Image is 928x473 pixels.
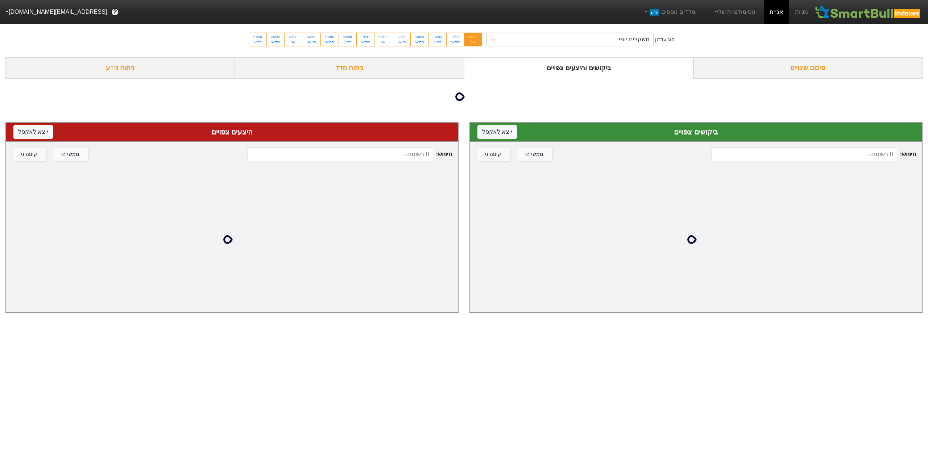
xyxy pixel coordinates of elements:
[113,7,117,17] span: ?
[397,40,406,45] div: ראשון
[325,40,334,45] div: חמישי
[415,34,424,40] div: 14/08
[415,40,424,45] div: חמישי
[307,34,316,40] div: 24/08
[477,125,517,139] button: ייצא לאקסל
[253,40,262,45] div: רביעי
[464,57,693,79] div: ביקושים והיצעים צפויים
[325,34,334,40] div: 21/08
[61,150,79,158] div: ממשלתי
[289,34,298,40] div: 25/08
[361,40,370,45] div: שלישי
[248,148,433,161] input: 0 רשומות...
[650,9,659,16] span: חדש
[397,34,406,40] div: 17/08
[485,150,501,158] div: קונצרני
[712,148,916,161] span: חיפוש :
[13,125,53,139] button: ייצא לאקסל
[433,34,442,40] div: 13/08
[21,150,37,158] div: קונצרני
[525,150,543,158] div: ממשלתי
[13,148,46,161] button: קונצרני
[379,34,388,40] div: 18/08
[712,148,897,161] input: 0 רשומות...
[343,40,352,45] div: רביעי
[451,40,460,45] div: שלישי
[271,40,280,45] div: שלישי
[655,36,675,43] div: סוג עדכון
[619,35,649,44] div: משקלים יומי
[253,34,262,40] div: 27/08
[289,40,298,45] div: שני
[361,34,370,40] div: 19/08
[477,148,510,161] button: קונצרני
[469,40,477,45] div: שני
[307,40,316,45] div: ראשון
[5,57,235,79] div: ניתוח ני״ע
[379,40,388,45] div: שני
[517,148,552,161] button: ממשלתי
[469,34,477,40] div: 11/08
[641,5,698,19] a: מדדים נוספיםחדש
[235,57,464,79] div: ניתוח מדד
[433,40,442,45] div: רביעי
[248,148,452,161] span: חיפוש :
[343,34,352,40] div: 20/08
[223,231,241,248] img: loading...
[271,34,280,40] div: 26/08
[710,5,758,19] a: הסימולציות שלי
[455,88,473,105] img: loading...
[13,126,451,137] div: היצעים צפויים
[687,231,705,248] img: loading...
[477,126,915,137] div: ביקושים צפויים
[451,34,460,40] div: 12/08
[53,148,88,161] button: ממשלתי
[693,57,923,79] div: סיכום שינויים
[814,5,922,19] img: SmartBull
